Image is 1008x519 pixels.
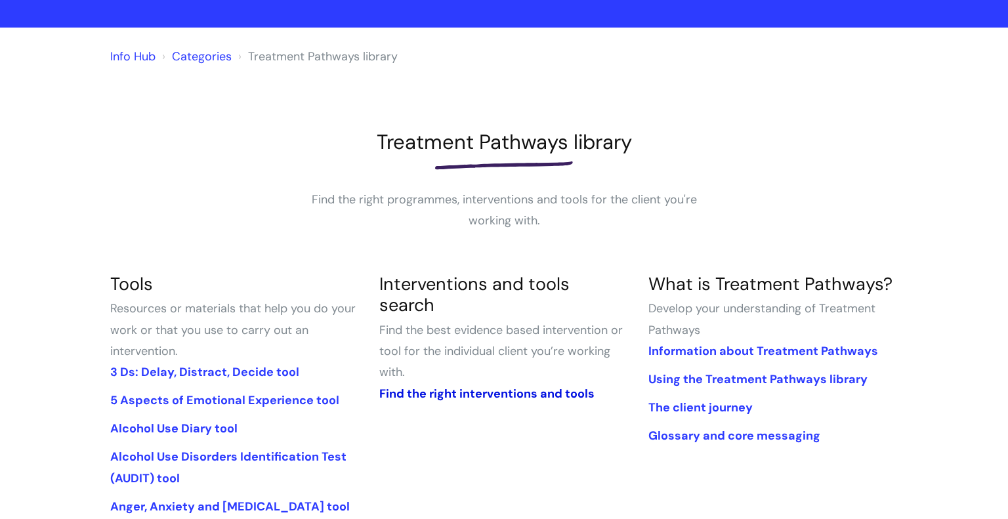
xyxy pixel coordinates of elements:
[648,428,820,444] a: Glossary and core messaging
[235,46,398,67] li: Treatment Pathways library
[110,449,346,486] a: Alcohol Use Disorders Identification Test (AUDIT) tool
[379,386,595,402] a: Find the right interventions and tools
[110,392,339,408] a: 5 Aspects of Emotional Experience tool
[648,301,875,337] span: Develop your understanding of Treatment Pathways
[172,49,232,64] a: Categories
[110,364,299,380] a: 3 Ds: Delay, Distract, Decide tool
[110,421,238,436] a: Alcohol Use Diary tool
[648,272,892,295] a: What is Treatment Pathways?
[648,371,868,387] a: Using the Treatment Pathways library
[159,46,232,67] li: Solution home
[648,343,878,359] a: Information about Treatment Pathways
[307,189,701,232] p: Find the right programmes, interventions and tools for the client you're working with.
[110,499,350,514] a: Anger, Anxiety and [MEDICAL_DATA] tool
[648,400,753,415] a: The client journey
[110,130,898,154] h1: Treatment Pathways library
[110,301,356,359] span: Resources or materials that help you do your work or that you use to carry out an intervention.
[110,272,153,295] a: Tools
[379,322,623,381] span: Find the best evidence based intervention or tool for the individual client you’re working with.
[379,272,570,316] a: Interventions and tools search
[110,49,156,64] a: Info Hub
